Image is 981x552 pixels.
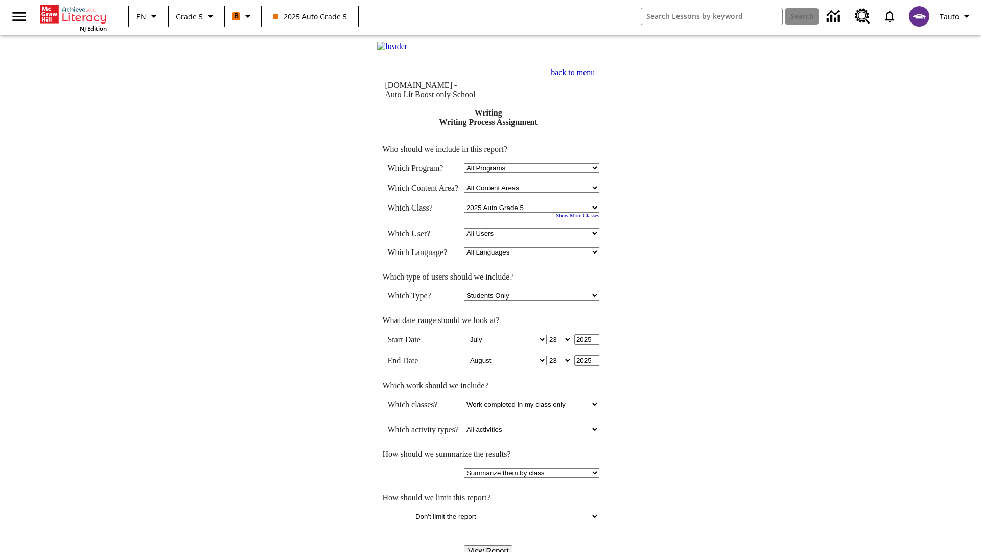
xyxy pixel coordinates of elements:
a: Show More Classes [556,213,599,218]
td: Which User? [387,228,459,238]
button: Boost Class color is orange. Change class color [228,7,258,26]
a: back to menu [551,68,595,77]
td: Which Program? [387,163,459,173]
td: End Date [387,355,459,366]
button: Open side menu [4,2,34,32]
td: Start Date [387,334,459,345]
nobr: Which Content Area? [387,183,458,192]
img: avatar image [909,6,929,27]
a: Data Center [821,3,849,31]
nobr: Auto Lit Boost only School [385,90,475,99]
td: Which work should we include? [377,381,599,390]
img: header [377,42,407,51]
span: Grade 5 [176,11,203,22]
span: B [234,10,239,22]
button: Select a new avatar [903,3,936,30]
td: Which classes? [387,400,459,409]
a: Writing Writing Process Assignment [439,108,538,126]
button: Language: EN, Select a language [132,7,165,26]
td: What date range should we look at? [377,316,599,325]
button: Grade: Grade 5, Select a grade [172,7,221,26]
td: How should we summarize the results? [377,450,599,459]
td: Which activity types? [387,425,459,434]
div: Home [40,3,107,32]
span: 2025 Auto Grade 5 [273,11,347,22]
a: Resource Center, Will open in new tab [849,3,876,30]
span: NJ Edition [80,25,107,32]
button: Profile/Settings [936,7,977,26]
input: search field [641,8,782,25]
span: Tauto [940,11,959,22]
td: Which Type? [387,291,459,301]
td: How should we limit this report? [377,493,599,502]
td: Who should we include in this report? [377,145,599,154]
a: Notifications [876,3,903,30]
span: EN [136,11,146,22]
td: Which Class? [387,203,459,213]
td: Which type of users should we include? [377,272,599,282]
td: Which Language? [387,247,459,257]
td: [DOMAIN_NAME] - [385,81,515,99]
